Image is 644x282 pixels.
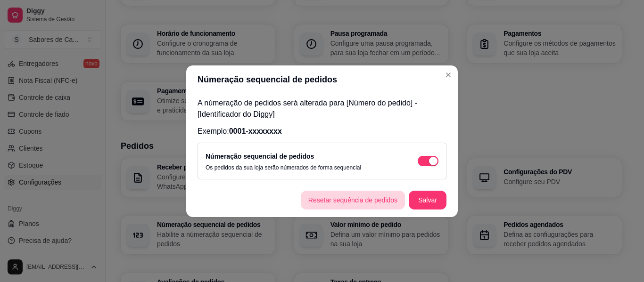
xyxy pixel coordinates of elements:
[441,67,456,82] button: Close
[186,65,458,94] header: Númeração sequencial de pedidos
[301,191,405,209] button: Resetar sequência de pedidos
[206,153,314,160] label: Númeração sequencial de pedidos
[229,127,282,135] span: 0001-xxxxxxxx
[409,191,446,209] button: Salvar
[198,97,446,120] p: A númeração de pedidos será alterada para [Número do pedido] - [Identificador do Diggy]
[198,126,446,137] p: Exemplo:
[206,164,361,171] p: Os pedidos da sua loja serão númerados de forma sequencial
